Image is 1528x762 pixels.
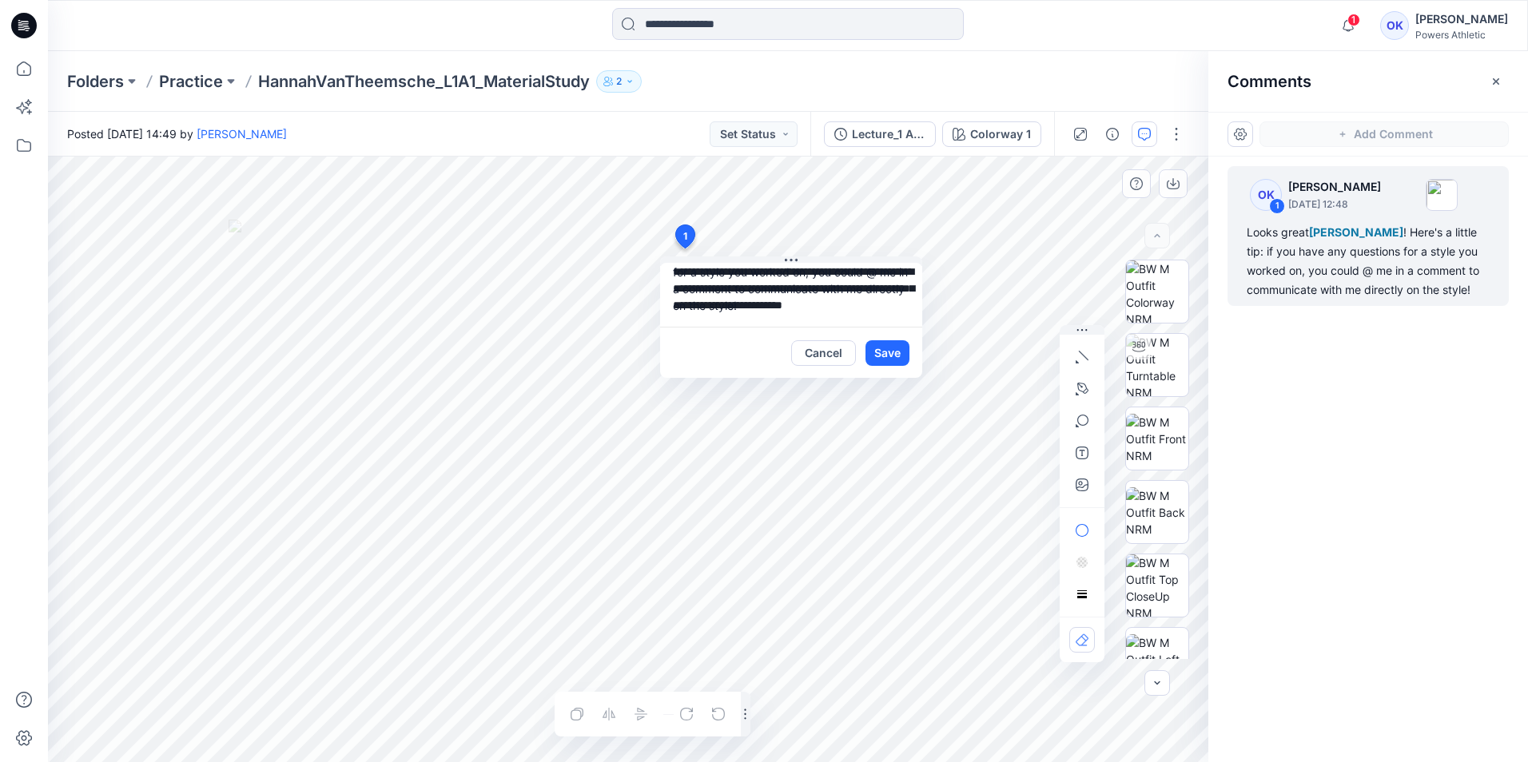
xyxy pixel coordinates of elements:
[1380,11,1409,40] div: OK
[258,70,590,93] p: HannahVanTheemsche_L1A1_MaterialStudy
[1259,121,1509,147] button: Add Comment
[1250,179,1282,211] div: OK
[596,70,642,93] button: 2
[1415,29,1508,41] div: Powers Athletic
[1126,487,1188,538] img: BW M Outfit Back NRM
[1228,72,1311,91] h2: Comments
[1126,260,1188,323] img: BW M Outfit Colorway NRM
[1269,198,1285,214] div: 1
[942,121,1041,147] button: Colorway 1
[852,125,925,143] div: Lecture_1 Assignment[START]
[791,340,856,366] button: Cancel
[683,229,687,244] span: 1
[865,340,909,366] button: Save
[1126,554,1188,617] img: BW M Outfit Top CloseUp NRM
[1126,334,1188,396] img: BW M Outfit Turntable NRM
[970,125,1031,143] div: Colorway 1
[616,73,622,90] p: 2
[67,125,287,142] span: Posted [DATE] 14:49 by
[1288,196,1381,212] p: [DATE] 12:48
[197,127,287,141] a: [PERSON_NAME]
[67,70,124,93] a: Folders
[159,70,223,93] a: Practice
[1126,634,1188,685] img: BW M Outfit Left NRM
[1347,14,1360,26] span: 1
[1288,177,1381,196] p: [PERSON_NAME]
[1247,223,1490,300] div: Looks great ! Here's a little tip: if you have any questions for a style you worked on, you could...
[1309,225,1403,239] span: [PERSON_NAME]
[824,121,936,147] button: Lecture_1 Assignment[START]
[1126,414,1188,464] img: BW M Outfit Front NRM
[1100,121,1125,147] button: Details
[1415,10,1508,29] div: [PERSON_NAME]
